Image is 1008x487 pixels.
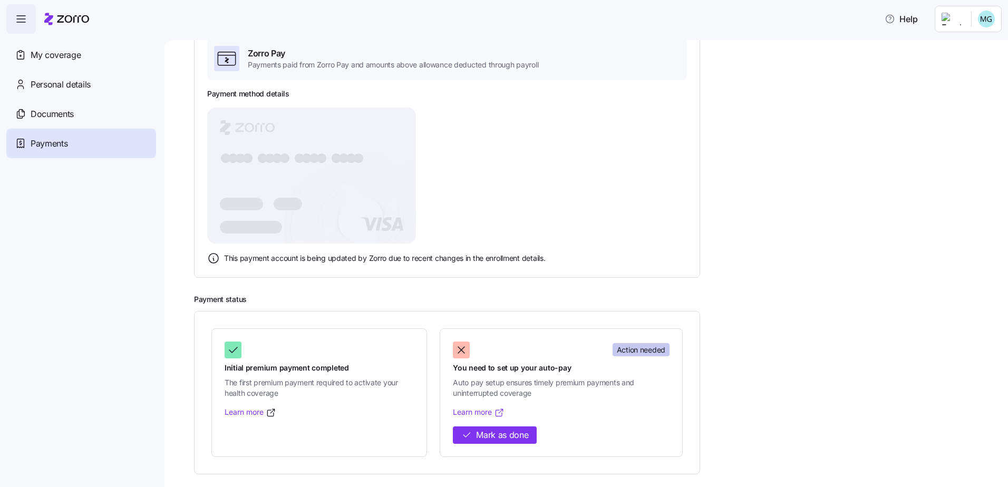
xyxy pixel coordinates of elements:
img: 20e76f2b4822eea614bb37d8390ae2aa [978,11,995,27]
tspan: ● [220,150,232,165]
span: Documents [31,108,74,121]
span: Help [885,13,918,25]
tspan: ● [257,150,269,165]
tspan: ● [272,150,284,165]
tspan: ● [294,150,306,165]
span: Zorro Pay [248,47,538,60]
tspan: ● [235,150,247,165]
tspan: ● [242,150,254,165]
tspan: ● [264,150,276,165]
span: Auto pay setup ensures timely premium payments and uninterrupted coverage [453,377,670,399]
tspan: ● [227,150,239,165]
a: My coverage [6,40,156,70]
span: Initial premium payment completed [225,363,414,373]
button: Help [876,8,926,30]
span: Personal details [31,78,91,91]
tspan: ● [345,150,357,165]
tspan: ● [331,150,343,165]
a: Learn more [225,407,276,417]
tspan: ● [353,150,365,165]
span: My coverage [31,48,81,62]
a: Payments [6,129,156,158]
tspan: ● [308,150,321,165]
tspan: ● [301,150,313,165]
span: This payment account is being updated by Zorro due to recent changes in the enrollment details. [224,253,545,264]
span: Payments paid from Zorro Pay and amounts above allowance deducted through payroll [248,60,538,70]
a: Learn more [453,407,505,417]
span: Action needed [617,345,665,355]
span: You need to set up your auto-pay [453,363,670,373]
h2: Payment status [194,295,993,305]
tspan: ● [316,150,328,165]
tspan: ● [279,150,291,165]
span: Mark as done [476,428,528,442]
h3: Payment method details [207,89,289,99]
span: The first premium payment required to activate your health coverage [225,377,414,399]
img: Employer logo [942,13,963,25]
button: Mark as done [453,426,537,444]
tspan: ● [338,150,350,165]
a: Personal details [6,70,156,99]
span: Payments [31,137,67,150]
a: Documents [6,99,156,129]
